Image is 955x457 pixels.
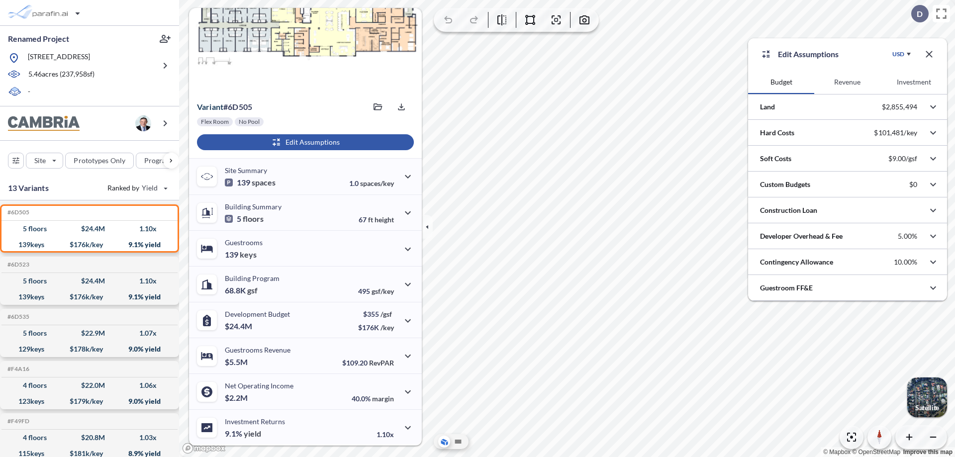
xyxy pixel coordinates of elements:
[907,377,947,417] img: Switcher Image
[225,417,285,426] p: Investment Returns
[225,346,290,354] p: Guestrooms Revenue
[368,215,373,224] span: ft
[225,166,267,175] p: Site Summary
[381,310,392,318] span: /gsf
[882,102,917,111] p: $2,855,494
[135,115,151,131] img: user logo
[225,429,261,439] p: 9.1%
[814,70,880,94] button: Revenue
[852,449,900,456] a: OpenStreetMap
[136,153,190,169] button: Program
[225,381,293,390] p: Net Operating Income
[239,118,260,126] p: No Pool
[225,202,282,211] p: Building Summary
[760,283,813,293] p: Guestroom FF&E
[760,205,817,215] p: Construction Loan
[99,180,174,196] button: Ranked by Yield
[65,153,134,169] button: Prototypes Only
[34,156,46,166] p: Site
[74,156,125,166] p: Prototypes Only
[823,449,851,456] a: Mapbox
[28,69,95,80] p: 5.46 acres ( 237,958 sf)
[760,154,791,164] p: Soft Costs
[894,258,917,267] p: 10.00%
[26,153,63,169] button: Site
[358,323,394,332] p: $176K
[142,183,158,193] span: Yield
[8,116,80,131] img: BrandImage
[760,231,843,241] p: Developer Overhead & Fee
[247,285,258,295] span: gsf
[28,52,90,64] p: [STREET_ADDRESS]
[225,178,276,187] p: 139
[182,443,226,454] a: Mapbox homepage
[352,394,394,403] p: 40.0%
[197,102,223,111] span: Variant
[225,238,263,247] p: Guestrooms
[915,404,939,412] p: Satellite
[375,215,394,224] span: height
[225,250,257,260] p: 139
[760,128,794,138] p: Hard Costs
[452,436,464,448] button: Site Plan
[369,359,394,367] span: RevPAR
[360,179,394,187] span: spaces/key
[197,102,252,112] p: # 6d505
[358,287,394,295] p: 495
[252,178,276,187] span: spaces
[225,214,264,224] p: 5
[225,321,254,331] p: $24.4M
[778,48,839,60] p: Edit Assumptions
[903,449,953,456] a: Improve this map
[225,310,290,318] p: Development Budget
[144,156,172,166] p: Program
[874,128,917,137] p: $101,481/key
[760,102,775,112] p: Land
[377,430,394,439] p: 1.10x
[748,70,814,94] button: Budget
[888,154,917,163] p: $9.00/gsf
[5,209,29,216] h5: Click to copy the code
[372,287,394,295] span: gsf/key
[8,33,69,44] p: Renamed Project
[5,366,29,372] h5: Click to copy the code
[8,182,49,194] p: 13 Variants
[907,377,947,417] button: Switcher ImageSatellite
[240,250,257,260] span: keys
[225,285,258,295] p: 68.8K
[881,70,947,94] button: Investment
[349,179,394,187] p: 1.0
[359,215,394,224] p: 67
[225,274,280,282] p: Building Program
[5,261,29,268] h5: Click to copy the code
[225,393,249,403] p: $2.2M
[225,357,249,367] p: $5.5M
[381,323,394,332] span: /key
[5,418,29,425] h5: Click to copy the code
[917,9,923,18] p: D
[760,180,810,189] p: Custom Budgets
[892,50,904,58] div: USD
[760,257,833,267] p: Contingency Allowance
[342,359,394,367] p: $109.20
[197,134,414,150] button: Edit Assumptions
[358,310,394,318] p: $355
[28,87,30,98] p: -
[909,180,917,189] p: $0
[243,214,264,224] span: floors
[898,232,917,241] p: 5.00%
[244,429,261,439] span: yield
[5,313,29,320] h5: Click to copy the code
[372,394,394,403] span: margin
[438,436,450,448] button: Aerial View
[201,118,229,126] p: Flex Room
